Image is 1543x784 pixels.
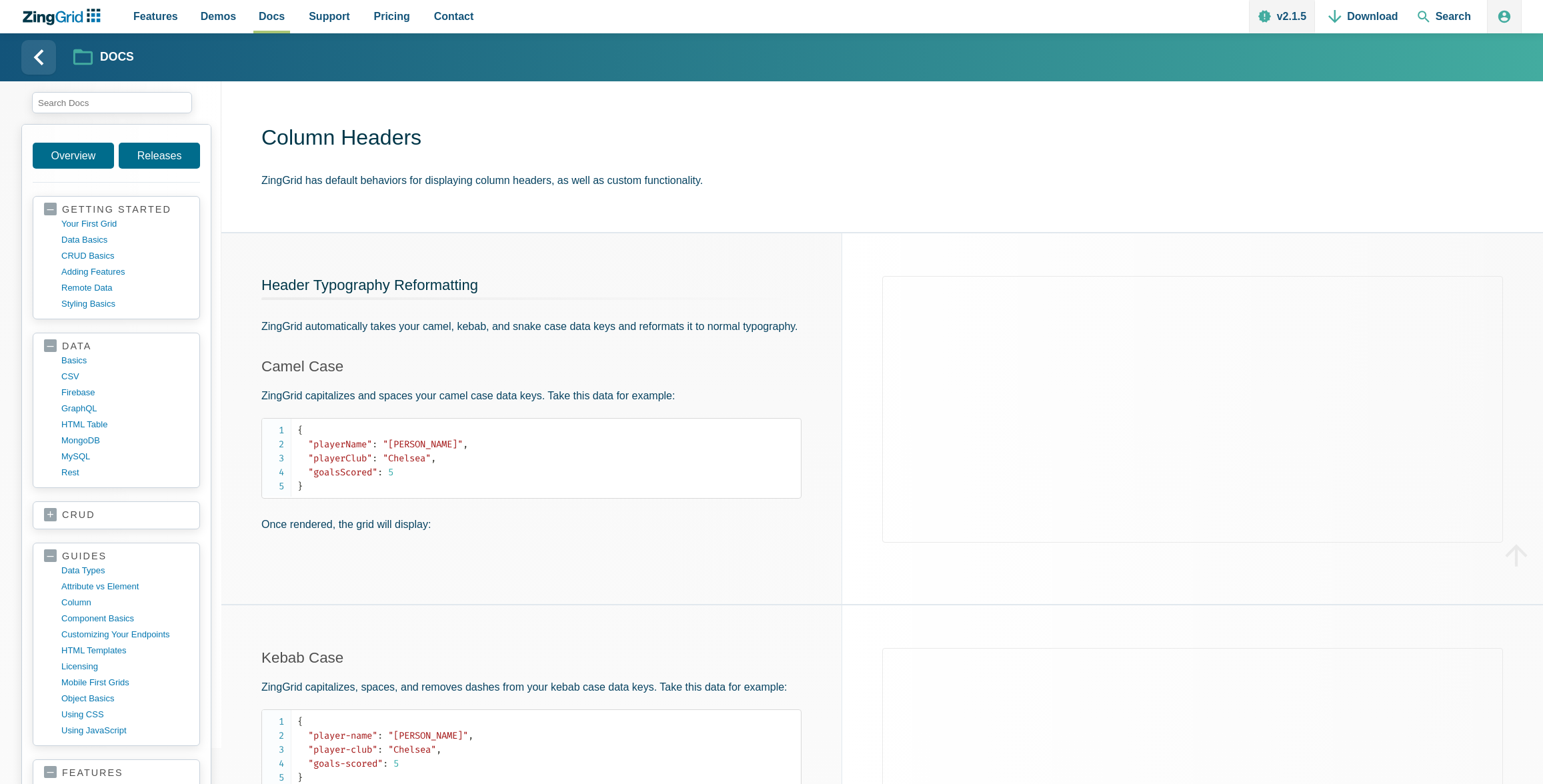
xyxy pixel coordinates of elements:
[297,481,303,492] span: }
[297,772,303,783] span: }
[261,317,802,335] p: ZingGrid automatically takes your camel, kebab, and snake case data keys and reformats it to norm...
[261,171,1522,189] p: ZingGrid has default behaviors for displaying column headers, as well as custom functionality.
[44,509,189,522] a: crud
[61,385,189,401] a: firebase
[61,611,189,627] a: component basics
[261,515,802,533] p: Once rendered, the grid will display:
[44,767,189,779] a: features
[261,649,343,666] a: Kebab Case
[309,7,349,25] span: Support
[44,340,189,353] a: data
[261,358,343,375] a: Camel Case
[61,369,189,385] a: CSV
[61,691,189,707] a: object basics
[388,744,436,755] span: "Chelsea"
[308,439,372,450] span: "playerName"
[33,143,114,169] a: Overview
[44,550,189,563] a: guides
[383,453,431,464] span: "Chelsea"
[374,7,410,25] span: Pricing
[383,758,388,769] span: :
[61,723,189,739] a: using JavaScript
[388,467,393,478] span: 5
[377,730,383,741] span: :
[61,707,189,723] a: using CSS
[61,216,189,232] a: your first grid
[61,401,189,417] a: GraphQL
[61,643,189,659] a: HTML templates
[308,758,383,769] span: "goals-scored"
[201,7,236,25] span: Demos
[377,467,383,478] span: :
[372,439,377,450] span: :
[261,678,802,696] p: ZingGrid capitalizes, spaces, and removes dashes from your kebab case data keys. Take this data f...
[61,248,189,264] a: CRUD basics
[468,730,473,741] span: ,
[61,675,189,691] a: mobile first grids
[383,439,463,450] span: "[PERSON_NAME]"
[133,7,178,25] span: Features
[261,124,1522,154] h1: Column Headers
[261,387,802,405] p: ZingGrid capitalizes and spaces your camel case data keys. Take this data for example:
[61,595,189,611] a: column
[61,353,189,369] a: basics
[61,627,189,643] a: customizing your endpoints
[882,276,1503,543] iframe: Demo loaded in iFrame
[100,51,134,63] strong: Docs
[308,730,377,741] span: "player-name"
[21,9,107,25] a: ZingChart Logo. Click to return to the homepage
[463,439,468,450] span: ,
[393,758,399,769] span: 5
[308,744,377,755] span: "player-club"
[61,232,189,248] a: data basics
[431,453,436,464] span: ,
[297,425,303,436] span: {
[297,716,303,727] span: {
[73,46,134,69] a: Docs
[61,449,189,465] a: MySQL
[261,277,478,293] a: Header Typography Reformatting
[61,465,189,481] a: rest
[436,744,441,755] span: ,
[372,453,377,464] span: :
[61,579,189,595] a: Attribute vs Element
[434,7,474,25] span: Contact
[308,453,372,464] span: "playerClub"
[61,417,189,433] a: HTML table
[61,659,189,675] a: licensing
[377,744,383,755] span: :
[308,467,377,478] span: "goalsScored"
[44,203,189,216] a: getting started
[388,730,468,741] span: "[PERSON_NAME]"
[119,143,200,169] a: Releases
[61,280,189,296] a: remote data
[61,296,189,312] a: styling basics
[259,7,285,25] span: Docs
[61,433,189,449] a: MongoDB
[32,92,192,113] input: search input
[61,264,189,280] a: adding features
[61,563,189,579] a: data types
